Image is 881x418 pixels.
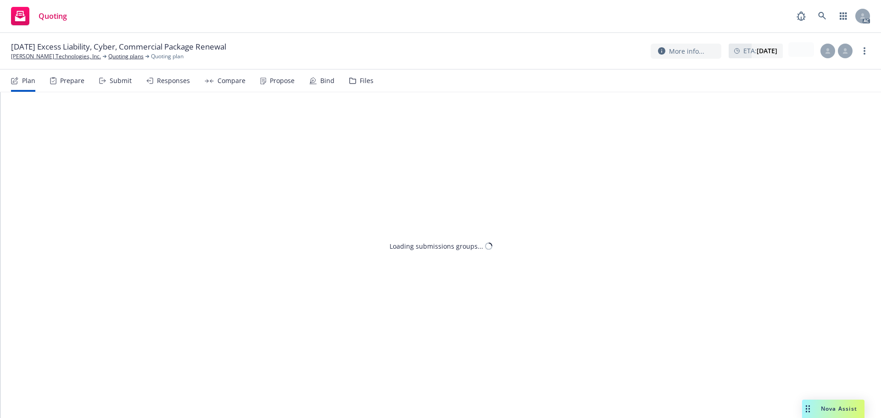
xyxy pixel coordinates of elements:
a: Search [813,7,831,25]
a: Report a Bug [792,7,810,25]
div: Drag to move [802,400,814,418]
div: Submit [110,77,132,84]
span: Nova Assist [821,405,857,412]
span: Quoting plan [151,52,184,61]
a: Quoting plans [108,52,144,61]
a: [PERSON_NAME] Technologies, Inc. [11,52,101,61]
span: Quoting [39,12,67,20]
span: ETA : [743,46,777,56]
a: Switch app [834,7,853,25]
a: Quoting [7,3,71,29]
strong: [DATE] [757,46,777,55]
div: Propose [270,77,295,84]
div: Responses [157,77,190,84]
div: Bind [320,77,335,84]
button: Nova Assist [802,400,864,418]
button: More info... [651,44,721,59]
div: Plan [22,77,35,84]
span: More info... [669,46,704,56]
div: Prepare [60,77,84,84]
span: [DATE] Excess Liability, Cyber, Commercial Package Renewal [11,41,226,52]
div: Loading submissions groups... [390,241,483,251]
div: Compare [217,77,245,84]
div: Files [360,77,374,84]
a: more [859,45,870,56]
